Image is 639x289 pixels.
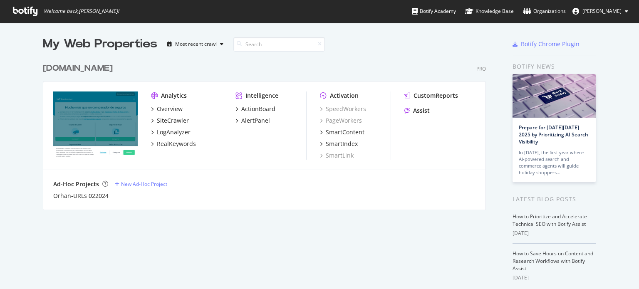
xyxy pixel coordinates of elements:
[326,140,358,148] div: SmartIndex
[519,149,589,176] div: In [DATE], the first year where AI-powered search and commerce agents will guide holiday shoppers…
[151,140,196,148] a: RealKeywords
[175,42,217,47] div: Most recent crawl
[235,116,270,125] a: AlertPanel
[412,7,456,15] div: Botify Academy
[151,116,189,125] a: SiteCrawler
[513,74,596,118] img: Prepare for Black Friday 2025 by Prioritizing AI Search Visibility
[519,124,588,145] a: Prepare for [DATE][DATE] 2025 by Prioritizing AI Search Visibility
[157,140,196,148] div: RealKeywords
[241,105,275,113] div: ActionBoard
[53,192,109,200] a: Orhan-URLs 022024
[53,91,138,159] img: rastreator.com
[151,128,191,136] a: LogAnalyzer
[245,91,278,100] div: Intelligence
[513,274,596,282] div: [DATE]
[43,62,113,74] div: [DOMAIN_NAME]
[414,91,458,100] div: CustomReports
[513,230,596,237] div: [DATE]
[157,116,189,125] div: SiteCrawler
[320,105,366,113] a: SpeedWorkers
[476,65,486,72] div: Pro
[521,40,580,48] div: Botify Chrome Plugin
[330,91,359,100] div: Activation
[121,180,167,188] div: New Ad-Hoc Project
[53,180,99,188] div: Ad-Hoc Projects
[235,105,275,113] a: ActionBoard
[115,180,167,188] a: New Ad-Hoc Project
[513,62,596,71] div: Botify news
[320,140,358,148] a: SmartIndex
[513,250,593,272] a: How to Save Hours on Content and Research Workflows with Botify Assist
[44,8,119,15] span: Welcome back, [PERSON_NAME] !
[43,62,116,74] a: [DOMAIN_NAME]
[404,91,458,100] a: CustomReports
[465,7,514,15] div: Knowledge Base
[43,36,157,52] div: My Web Properties
[320,116,362,125] a: PageWorkers
[320,128,364,136] a: SmartContent
[161,91,187,100] div: Analytics
[513,195,596,204] div: Latest Blog Posts
[513,40,580,48] a: Botify Chrome Plugin
[413,106,430,115] div: Assist
[233,37,325,52] input: Search
[43,52,493,210] div: grid
[404,106,430,115] a: Assist
[513,213,587,227] a: How to Prioritize and Accelerate Technical SEO with Botify Assist
[241,116,270,125] div: AlertPanel
[157,105,183,113] div: Overview
[320,151,354,160] a: SmartLink
[523,7,566,15] div: Organizations
[566,5,635,18] button: [PERSON_NAME]
[157,128,191,136] div: LogAnalyzer
[164,37,227,51] button: Most recent crawl
[326,128,364,136] div: SmartContent
[151,105,183,113] a: Overview
[582,7,622,15] span: Alejandro Maisanaba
